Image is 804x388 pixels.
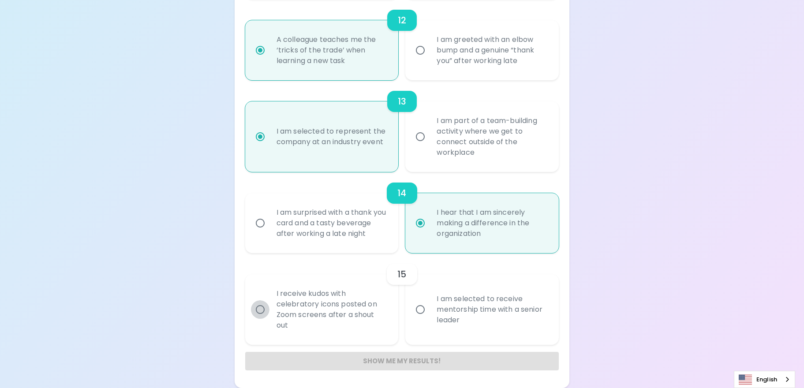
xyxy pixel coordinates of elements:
[430,197,554,250] div: I hear that I am sincerely making a difference in the organization
[245,172,559,253] div: choice-group-check
[734,371,795,388] div: Language
[269,24,394,77] div: A colleague teaches me the ‘tricks of the trade’ when learning a new task
[269,116,394,158] div: I am selected to represent the company at an industry event
[398,13,406,27] h6: 12
[734,371,795,388] a: English
[430,105,554,168] div: I am part of a team-building activity where we get to connect outside of the workplace
[398,94,406,108] h6: 13
[430,283,554,336] div: I am selected to receive mentorship time with a senior leader
[245,80,559,172] div: choice-group-check
[734,371,795,388] aside: Language selected: English
[245,253,559,345] div: choice-group-check
[430,24,554,77] div: I am greeted with an elbow bump and a genuine “thank you” after working late
[397,267,406,281] h6: 15
[269,278,394,341] div: I receive kudos with celebratory icons posted on Zoom screens after a shout out
[397,186,406,200] h6: 14
[269,197,394,250] div: I am surprised with a thank you card and a tasty beverage after working a late night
